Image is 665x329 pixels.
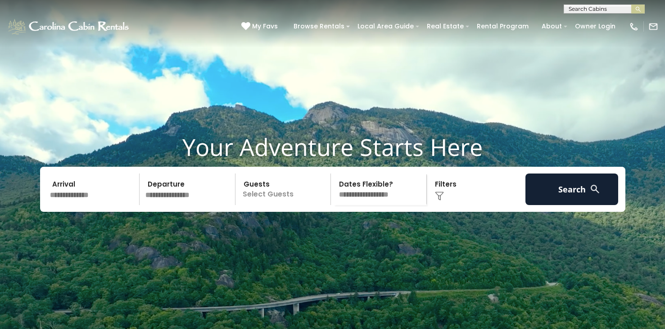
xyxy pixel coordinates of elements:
a: Rental Program [472,19,533,33]
span: My Favs [252,22,278,31]
button: Search [525,174,619,205]
img: White-1-1-2.png [7,18,131,36]
a: My Favs [241,22,280,32]
img: filter--v1.png [435,192,444,201]
p: Select Guests [238,174,331,205]
a: Owner Login [570,19,620,33]
img: phone-regular-white.png [629,22,639,32]
a: Local Area Guide [353,19,418,33]
img: mail-regular-white.png [648,22,658,32]
a: Real Estate [422,19,468,33]
h1: Your Adventure Starts Here [7,133,658,161]
a: About [537,19,566,33]
img: search-regular-white.png [589,183,601,195]
a: Browse Rentals [289,19,349,33]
